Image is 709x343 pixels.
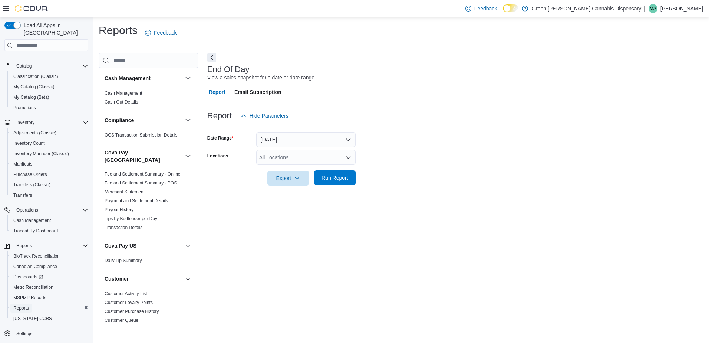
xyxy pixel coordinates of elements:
a: My Catalog (Beta) [10,93,52,102]
button: Operations [1,205,91,215]
a: Cash Management [10,216,54,225]
button: Catalog [1,61,91,71]
span: Transaction Details [105,225,142,231]
span: Customer Queue [105,317,138,323]
span: Metrc Reconciliation [10,283,88,292]
button: Catalog [13,62,34,71]
a: Promotions [10,103,39,112]
span: Promotions [13,105,36,111]
button: [DATE] [256,132,356,147]
button: Purchase Orders [7,169,91,180]
span: Reports [16,243,32,249]
button: Canadian Compliance [7,261,91,272]
div: Cova Pay [GEOGRAPHIC_DATA] [99,170,198,235]
p: Green [PERSON_NAME] Cannabis Dispensary [532,4,641,13]
span: Report [209,85,225,99]
button: Transfers [7,190,91,200]
span: Reports [13,305,29,311]
a: BioTrack Reconciliation [10,252,63,261]
button: Customer [184,274,192,283]
span: Catalog [16,63,32,69]
h3: Cova Pay [GEOGRAPHIC_DATA] [105,149,182,164]
a: Customer Queue [105,318,138,323]
span: BioTrack Reconciliation [10,252,88,261]
button: Settings [1,328,91,339]
span: Customer Purchase History [105,308,159,314]
span: Payout History [105,207,133,213]
label: Locations [207,153,228,159]
span: OCS Transaction Submission Details [105,132,178,138]
h3: End Of Day [207,65,250,74]
span: Export [272,171,304,186]
button: Open list of options [345,154,351,160]
span: [US_STATE] CCRS [13,316,52,321]
a: Dashboards [7,272,91,282]
span: Inventory Manager (Classic) [13,151,69,157]
button: Reports [7,303,91,313]
a: Inventory Count [10,139,48,148]
span: Adjustments (Classic) [13,130,56,136]
span: Transfers (Classic) [10,180,88,189]
button: Transfers (Classic) [7,180,91,190]
a: Tips by Budtender per Day [105,216,157,221]
button: Cova Pay US [184,241,192,250]
a: Fee and Settlement Summary - Online [105,171,181,177]
a: Cash Out Details [105,99,138,105]
span: Traceabilty Dashboard [10,226,88,235]
a: Payout History [105,207,133,212]
button: Inventory Manager (Classic) [7,148,91,159]
span: Feedback [474,5,497,12]
span: Email Subscription [234,85,281,99]
a: Reports [10,304,32,313]
button: Operations [13,206,41,215]
span: Hide Parameters [250,112,288,120]
span: Manifests [13,161,32,167]
span: My Catalog (Classic) [13,84,55,90]
a: Adjustments (Classic) [10,128,59,137]
span: MA [650,4,656,13]
span: My Catalog (Classic) [10,82,88,91]
button: Reports [13,241,35,250]
span: Transfers [10,191,88,200]
button: Reports [1,241,91,251]
button: Compliance [184,116,192,125]
span: Purchase Orders [13,171,47,177]
h3: Cash Management [105,75,151,82]
span: My Catalog (Beta) [10,93,88,102]
span: Purchase Orders [10,170,88,179]
p: [PERSON_NAME] [660,4,703,13]
span: Adjustments (Classic) [10,128,88,137]
button: Compliance [105,117,182,124]
button: Traceabilty Dashboard [7,226,91,236]
button: Customer [105,275,182,282]
button: Metrc Reconciliation [7,282,91,293]
span: Settings [16,331,32,337]
a: MSPMP Reports [10,293,49,302]
span: Merchant Statement [105,189,145,195]
span: Canadian Compliance [13,264,57,269]
span: Run Report [321,174,348,182]
span: My Catalog (Beta) [13,94,49,100]
button: Adjustments (Classic) [7,128,91,138]
span: Settings [13,329,88,338]
span: Cash Management [105,90,142,96]
a: Canadian Compliance [10,262,60,271]
a: Classification (Classic) [10,72,61,81]
a: [US_STATE] CCRS [10,314,55,323]
button: MSPMP Reports [7,293,91,303]
button: Run Report [314,170,356,185]
span: Feedback [154,29,177,36]
a: Feedback [462,1,500,16]
h3: Compliance [105,117,134,124]
span: Catalog [13,62,88,71]
button: Cash Management [184,74,192,83]
a: Daily Tip Summary [105,258,142,263]
span: Manifests [10,160,88,169]
a: Transaction Details [105,225,142,230]
span: Reports [10,304,88,313]
span: Transfers (Classic) [13,182,50,188]
div: Cash Management [99,89,198,110]
a: Customer Loyalty Points [105,300,153,305]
